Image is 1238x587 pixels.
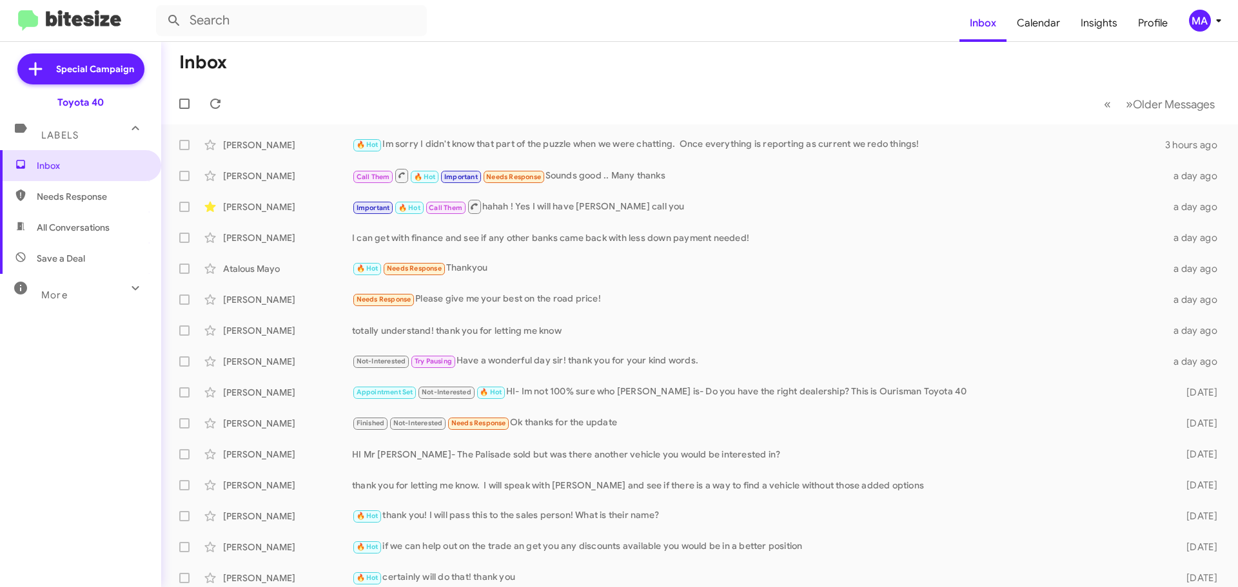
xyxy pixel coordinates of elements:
div: hahah ! Yes I will have [PERSON_NAME] call you [352,198,1166,215]
div: Ok thanks for the update [352,416,1166,430]
div: [PERSON_NAME] [223,139,352,151]
h1: Inbox [179,52,227,73]
div: totally understand! thank you for letting me know [352,324,1166,337]
div: MA [1189,10,1211,32]
div: a day ago [1166,324,1228,337]
div: [PERSON_NAME] [223,572,352,584]
span: 🔥 Hot [357,512,378,520]
span: Needs Response [357,295,411,303]
div: [DATE] [1166,572,1228,584]
span: Call Them [429,204,462,212]
button: Previous [1096,91,1119,117]
button: MA [1178,10,1224,32]
button: Next [1118,91,1223,117]
div: [PERSON_NAME] [223,510,352,523]
span: 🔥 Hot [357,264,378,273]
div: a day ago [1166,262,1228,275]
div: [PERSON_NAME] [223,448,352,461]
span: More [41,289,68,301]
span: 🔥 Hot [357,140,378,149]
div: [PERSON_NAME] [223,324,352,337]
a: Calendar [1007,5,1070,42]
span: » [1126,96,1133,112]
span: Finished [357,419,385,427]
span: 🔥 Hot [398,204,420,212]
div: [DATE] [1166,510,1228,523]
div: [DATE] [1166,541,1228,553]
div: a day ago [1166,200,1228,213]
a: Inbox [959,5,1007,42]
input: Search [156,5,427,36]
span: Needs Response [451,419,506,427]
div: [PERSON_NAME] [223,386,352,399]
span: All Conversations [37,221,110,234]
div: [PERSON_NAME] [223,417,352,430]
span: Needs Response [37,190,146,203]
div: a day ago [1166,293,1228,306]
a: Insights [1070,5,1128,42]
span: Important [357,204,390,212]
div: Thankyou [352,261,1166,276]
div: [PERSON_NAME] [223,200,352,213]
div: Toyota 40 [57,96,104,109]
div: [PERSON_NAME] [223,541,352,553]
span: 🔥 Hot [414,173,436,181]
div: I can get with finance and see if any other banks came back with less down payment needed! [352,231,1166,244]
span: Not-Interested [393,419,443,427]
span: Important [444,173,478,181]
span: Not-Interested [357,357,406,365]
span: 🔥 Hot [357,543,378,551]
span: Older Messages [1133,97,1215,111]
div: HI Mr [PERSON_NAME]- The Palisade sold but was there another vehicle you would be interested in? [352,448,1166,461]
div: [PERSON_NAME] [223,231,352,244]
div: Please give me your best on the road price! [352,292,1166,307]
div: [PERSON_NAME] [223,169,352,182]
div: [DATE] [1166,479,1228,492]
div: [DATE] [1166,386,1228,399]
div: a day ago [1166,169,1228,182]
span: Inbox [37,159,146,172]
div: a day ago [1166,355,1228,368]
div: if we can help out on the trade an get you any discounts available you would be in a better position [352,539,1166,554]
span: 🔥 Hot [357,573,378,582]
div: [DATE] [1166,448,1228,461]
div: Atalous Mayo [223,262,352,275]
div: [PERSON_NAME] [223,479,352,492]
span: Needs Response [486,173,541,181]
span: Call Them [357,173,390,181]
div: [DATE] [1166,417,1228,430]
span: Not-Interested [422,388,471,396]
span: « [1104,96,1111,112]
span: Appointment Set [357,388,413,396]
div: Have a wonderful day sir! thank you for your kind words. [352,354,1166,369]
nav: Page navigation example [1097,91,1223,117]
div: thank you for letting me know. I will speak with [PERSON_NAME] and see if there is a way to find ... [352,479,1166,492]
a: Special Campaign [17,53,144,84]
span: 🔥 Hot [480,388,502,396]
div: [PERSON_NAME] [223,293,352,306]
span: Needs Response [387,264,442,273]
div: [PERSON_NAME] [223,355,352,368]
div: Sounds good .. Many thanks [352,168,1166,184]
span: Special Campaign [56,63,134,75]
div: HI- Im not 100% sure who [PERSON_NAME] is- Do you have the right dealership? This is Ourisman Toy... [352,385,1166,399]
div: a day ago [1166,231,1228,244]
div: 3 hours ago [1165,139,1228,151]
div: certainly will do that! thank you [352,570,1166,585]
div: thank you! I will pass this to the sales person! What is their name? [352,508,1166,523]
div: Im sorry I didn't know that part of the puzzle when we were chatting. Once everything is reportin... [352,137,1165,152]
a: Profile [1128,5,1178,42]
span: Try Pausing [415,357,452,365]
span: Labels [41,130,79,141]
span: Save a Deal [37,252,85,265]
